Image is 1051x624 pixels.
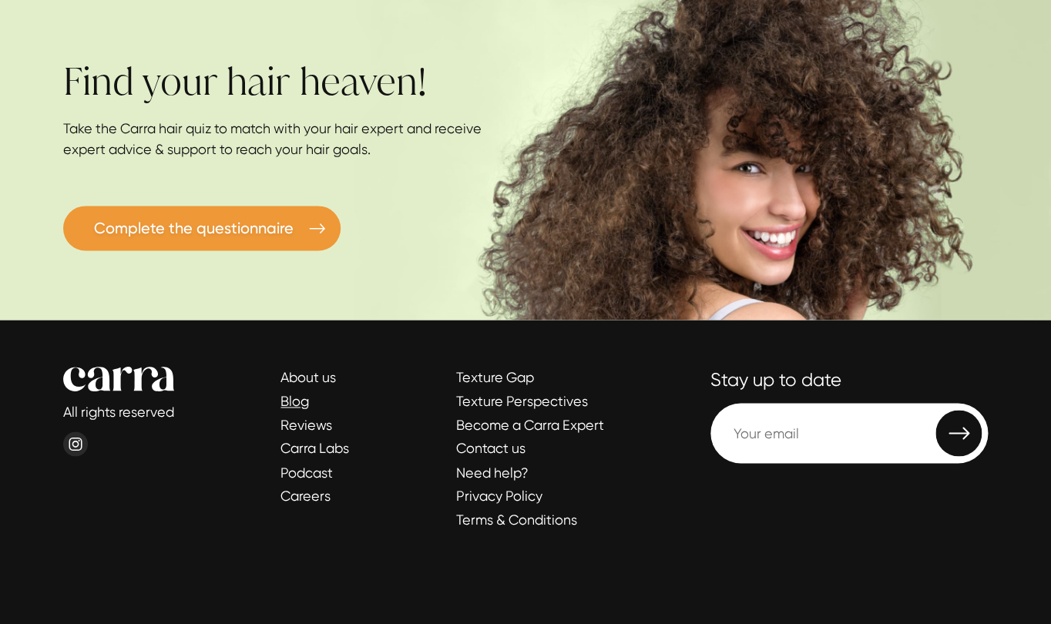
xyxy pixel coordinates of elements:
p: Take the Carra hair quiz to match with your hair expert and receive expert advice & support to re... [63,118,495,159]
a: Reviews [280,417,332,433]
input: Stay up to date [710,403,988,463]
a: Become a Carra Expert [456,417,604,433]
a: Complete the questionnaire [63,206,341,250]
a: Terms & Conditions [456,511,577,527]
a: Podcast [280,464,333,480]
a: Careers [280,487,331,503]
button: Send [931,409,986,459]
a: Blog [280,393,309,409]
a: Privacy Policy [456,487,542,503]
a: Carra Labs [280,440,349,456]
h2: Find your hair heaven! [63,60,988,105]
a: Texture Perspectives [456,393,588,409]
p: Stay up to date [710,366,988,394]
a: Texture Gap [456,369,534,385]
div: All rights reserved [63,366,174,463]
a: Contact us [456,440,525,456]
a: Need help? [456,464,529,480]
a: About us [280,369,336,385]
a: Instagram [63,443,88,459]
